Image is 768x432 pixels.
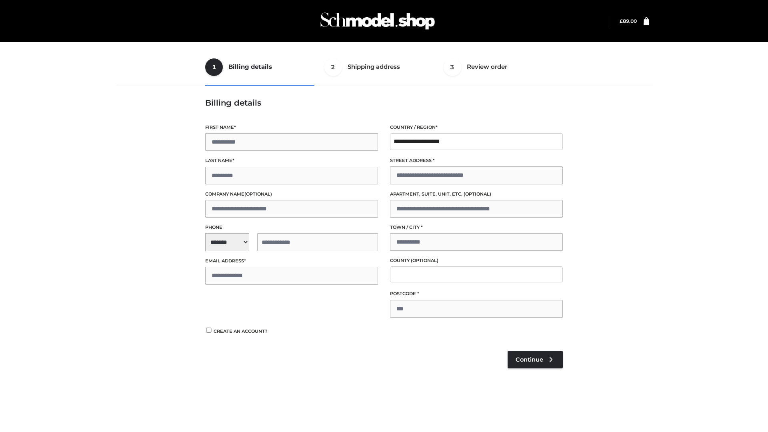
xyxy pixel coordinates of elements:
[390,157,563,164] label: Street address
[516,356,543,363] span: Continue
[318,5,438,37] img: Schmodel Admin 964
[508,351,563,368] a: Continue
[390,290,563,298] label: Postcode
[620,18,623,24] span: £
[205,157,378,164] label: Last name
[411,258,438,263] span: (optional)
[620,18,637,24] a: £89.00
[390,190,563,198] label: Apartment, suite, unit, etc.
[390,124,563,131] label: Country / Region
[390,257,563,264] label: County
[205,124,378,131] label: First name
[390,224,563,231] label: Town / City
[620,18,637,24] bdi: 89.00
[205,98,563,108] h3: Billing details
[205,257,378,265] label: Email address
[205,224,378,231] label: Phone
[464,191,491,197] span: (optional)
[214,328,268,334] span: Create an account?
[244,191,272,197] span: (optional)
[205,190,378,198] label: Company name
[205,328,212,333] input: Create an account?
